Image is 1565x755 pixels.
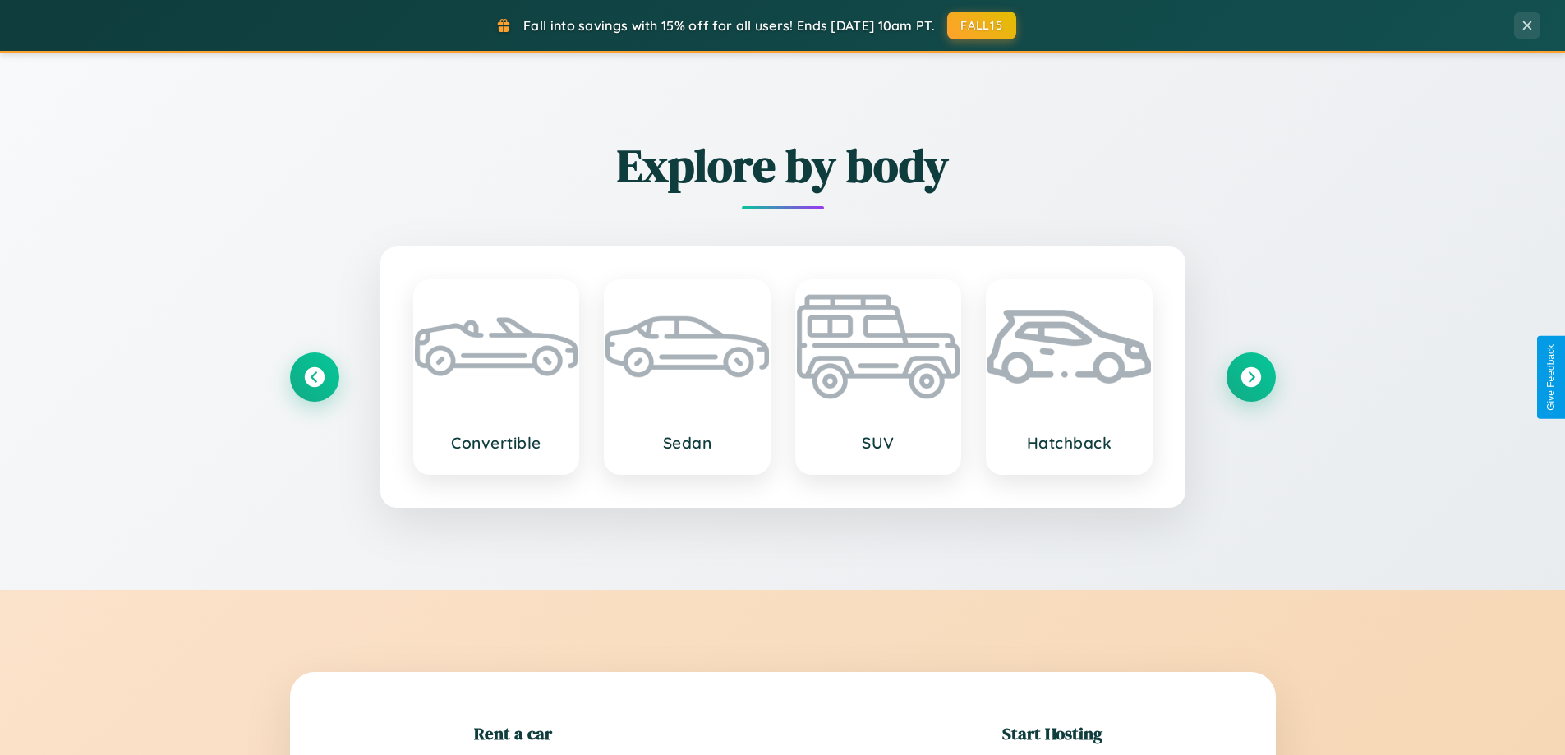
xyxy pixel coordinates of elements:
[523,17,935,34] span: Fall into savings with 15% off for all users! Ends [DATE] 10am PT.
[290,134,1276,197] h2: Explore by body
[1004,433,1135,453] h3: Hatchback
[1002,721,1102,745] h2: Start Hosting
[813,433,944,453] h3: SUV
[947,12,1016,39] button: FALL15
[622,433,753,453] h3: Sedan
[431,433,562,453] h3: Convertible
[474,721,552,745] h2: Rent a car
[1545,344,1557,411] div: Give Feedback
